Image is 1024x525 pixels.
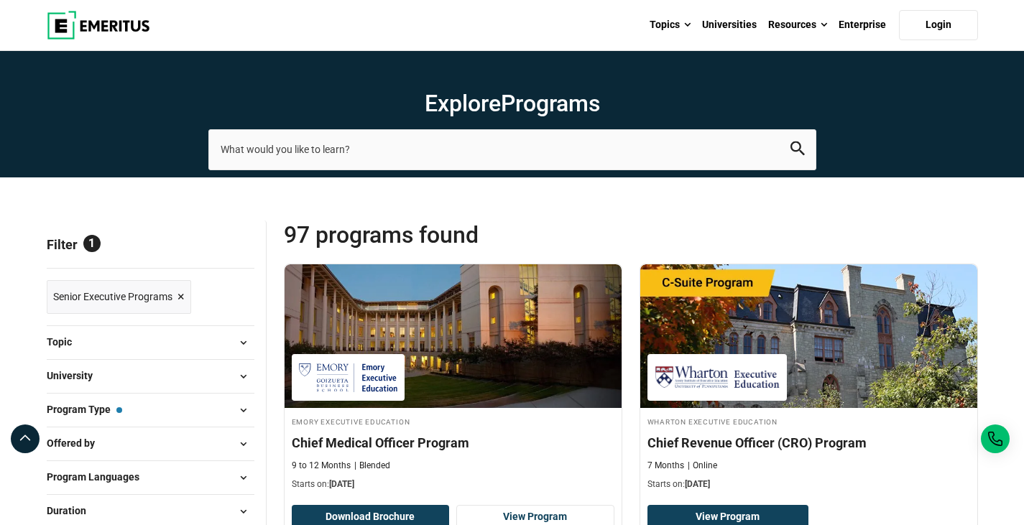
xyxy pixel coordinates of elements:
[53,289,172,305] span: Senior Executive Programs
[647,415,970,427] h4: Wharton Executive Education
[47,366,254,387] button: University
[47,435,106,451] span: Offered by
[177,287,185,307] span: ×
[47,368,104,384] span: University
[647,460,684,472] p: 7 Months
[285,264,622,498] a: Healthcare Course by Emory Executive Education - September 15, 2025 Emory Executive Education Emo...
[47,501,254,522] button: Duration
[83,235,101,252] span: 1
[47,220,254,268] p: Filter
[899,10,978,40] a: Login
[47,433,254,455] button: Offered by
[329,479,354,489] span: [DATE]
[47,332,254,353] button: Topic
[47,399,254,421] button: Program Type
[208,129,816,169] input: search-page
[210,237,254,256] a: Reset all
[640,264,977,408] img: Chief Revenue Officer (CRO) Program | Online Business Management Course
[292,478,614,491] p: Starts on:
[47,469,151,485] span: Program Languages
[208,89,816,118] h1: Explore
[285,264,622,408] img: Chief Medical Officer Program | Online Healthcare Course
[501,90,600,117] span: Programs
[299,361,397,394] img: Emory Executive Education
[685,479,710,489] span: [DATE]
[292,460,351,472] p: 9 to 12 Months
[688,460,717,472] p: Online
[292,434,614,452] h4: Chief Medical Officer Program
[47,467,254,488] button: Program Languages
[647,478,970,491] p: Starts on:
[47,503,98,519] span: Duration
[47,334,83,350] span: Topic
[354,460,390,472] p: Blended
[292,415,614,427] h4: Emory Executive Education
[790,141,805,158] button: search
[647,434,970,452] h4: Chief Revenue Officer (CRO) Program
[790,145,805,159] a: search
[47,280,191,314] a: Senior Executive Programs ×
[655,361,780,394] img: Wharton Executive Education
[640,264,977,498] a: Business Management Course by Wharton Executive Education - September 17, 2025 Wharton Executive ...
[47,401,122,417] span: Program Type
[284,220,631,249] span: 97 Programs found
